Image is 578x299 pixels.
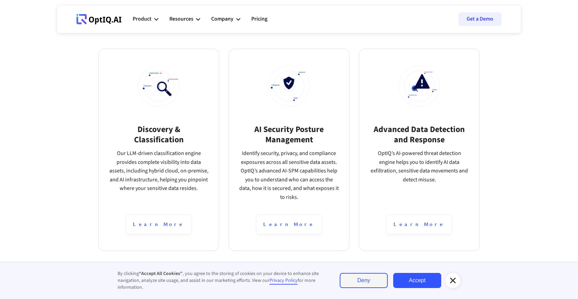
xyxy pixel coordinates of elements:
[256,214,322,234] div: Learn More
[118,270,326,291] div: By clicking , you agree to the storing of cookies on your device to enhance site navigation, anal...
[169,14,193,24] div: Resources
[239,124,339,145] h3: AI Security Posture Management
[269,277,298,285] a: Privacy Policy
[359,49,480,251] a: Advanced Data Detection and ResponseOptIQ’s AI-powered threat detection engine helps you to ident...
[134,124,184,145] h3: Discovery & Classification
[251,9,267,29] a: Pricing
[211,9,240,29] div: Company
[133,14,152,24] div: Product
[229,49,349,251] a: AI Security Posture ManagementIdentify security, privacy, and compliance exposures across all sen...
[98,49,219,251] a: Discovery &ClassificationOur LLM-driven classification engine provides complete visibility into d...
[386,214,452,234] div: Learn More
[139,270,183,277] strong: “Accept All Cookies”
[370,149,469,214] p: OptIQ’s AI-powered threat detection engine helps you to identify AI data exfiltration, sensitive ...
[458,12,502,26] a: Get a Demo
[370,124,469,145] h3: Advanced Data Detection and Response
[126,214,192,234] div: Learn More
[169,9,200,29] div: Resources
[340,273,388,288] a: Deny
[393,273,441,288] a: Accept
[76,9,122,29] a: Webflow Homepage
[133,9,158,29] div: Product
[211,14,233,24] div: Company
[239,149,339,214] p: Identify security, privacy, and compliance exposures across all sensitive data assets. OptIQ’s ad...
[109,149,208,214] p: Our LLM-driven classification engine provides complete visibility into data assets, including hyb...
